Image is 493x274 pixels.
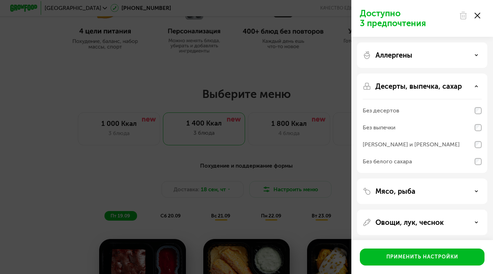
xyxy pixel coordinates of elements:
[363,106,399,115] div: Без десертов
[360,8,455,28] p: Доступно 3 предпочтения
[375,51,412,59] p: Аллергены
[363,140,460,149] div: [PERSON_NAME] и [PERSON_NAME]
[360,249,484,266] button: Применить настройки
[375,218,444,227] p: Овощи, лук, чеснок
[363,123,396,132] div: Без выпечки
[363,157,412,166] div: Без белого сахара
[386,253,458,261] div: Применить настройки
[375,82,462,91] p: Десерты, выпечка, сахар
[375,187,415,196] p: Мясо, рыба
